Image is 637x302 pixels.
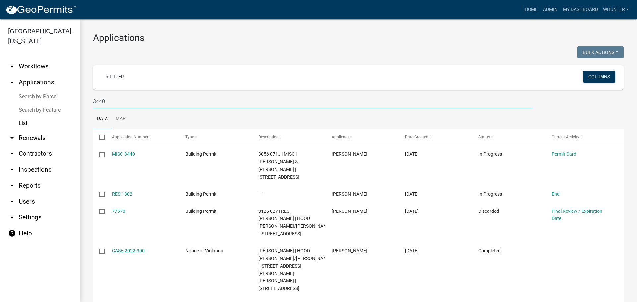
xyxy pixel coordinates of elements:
button: Columns [583,71,615,83]
button: Bulk Actions [577,46,624,58]
span: Completed [478,248,501,253]
span: Building Permit [185,151,217,157]
datatable-header-cell: Select [93,129,106,145]
span: 11/30/2022 [405,191,419,197]
i: arrow_drop_down [8,134,16,142]
a: RES-1302 [112,191,132,197]
i: arrow_drop_down [8,166,16,174]
span: Application Number [112,135,148,139]
a: End [552,191,560,197]
span: RUSSELL R HOOD | HOOD LETA LYNN/MEDORI REBECCA HOOD | 398 JEFF DR | ELLIJAY, GA 30540 | 3440 ROY RD [258,248,331,291]
a: Permit Card [552,151,576,157]
a: + Filter [101,71,129,83]
a: Map [112,108,130,130]
span: Russell Hood [332,191,367,197]
span: 3056 071J | MISC | KIMBERLY & MITCHELL STANFIELD | 5811 MT PISGAH RD [258,151,299,179]
a: My Dashboard [560,3,601,16]
span: 09/04/2025 [405,151,419,157]
span: Type [185,135,194,139]
span: Current Activity [552,135,579,139]
span: In Progress [478,191,502,197]
datatable-header-cell: Current Activity [545,129,619,145]
span: MITCHELL STANFIELD [332,151,367,157]
a: 77578 [112,209,125,214]
span: Description [258,135,279,139]
i: arrow_drop_down [8,62,16,70]
span: Art Wlochowski [332,248,367,253]
span: Becky Whitworth [332,209,367,214]
datatable-header-cell: Application Number [106,129,179,145]
a: whunter [601,3,632,16]
i: arrow_drop_up [8,78,16,86]
span: Status [478,135,490,139]
span: 3126 027 | RES | RUSSELL R HOOD | HOOD LETA LYNN/MEDORI REBECCA HOOD | 3440 ROY RD [258,209,331,236]
i: arrow_drop_down [8,213,16,221]
a: MISC-3440 [112,151,135,157]
i: arrow_drop_down [8,198,16,206]
span: 11/17/2022 [405,248,419,253]
i: arrow_drop_down [8,150,16,158]
datatable-header-cell: Status [472,129,545,145]
span: Notice of Violation [185,248,223,253]
span: 11/30/2022 [405,209,419,214]
datatable-header-cell: Description [252,129,325,145]
datatable-header-cell: Applicant [325,129,399,145]
span: Discarded [478,209,499,214]
span: Building Permit [185,209,217,214]
a: Admin [540,3,560,16]
input: Search for applications [93,95,533,108]
a: Home [522,3,540,16]
span: In Progress [478,151,502,157]
span: | | | [258,191,263,197]
span: Applicant [332,135,349,139]
span: Building Permit [185,191,217,197]
a: Final Review / Expiration Date [552,209,602,221]
h3: Applications [93,32,624,44]
span: Date Created [405,135,428,139]
i: arrow_drop_down [8,182,16,190]
a: Data [93,108,112,130]
datatable-header-cell: Date Created [399,129,472,145]
a: CASE-2022-300 [112,248,145,253]
i: help [8,229,16,237]
datatable-header-cell: Type [179,129,252,145]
